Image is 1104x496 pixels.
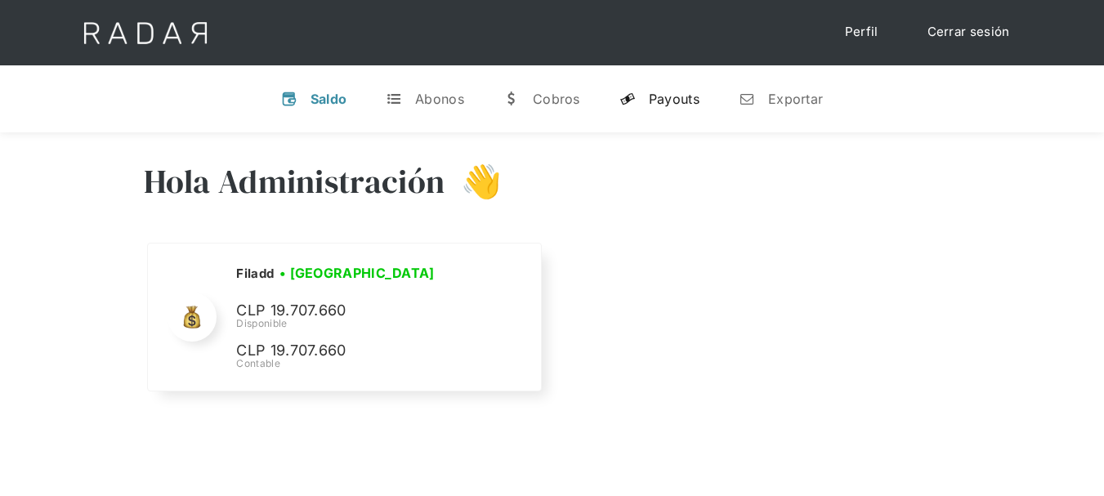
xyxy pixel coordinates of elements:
[415,91,464,107] div: Abonos
[445,161,502,202] h3: 👋
[739,91,755,107] div: n
[533,91,580,107] div: Cobros
[279,263,435,283] h3: • [GEOGRAPHIC_DATA]
[144,161,445,202] h3: Hola Administración
[649,91,699,107] div: Payouts
[619,91,636,107] div: y
[236,339,481,363] p: CLP 19.707.660
[236,356,481,371] div: Contable
[236,316,481,331] div: Disponible
[911,16,1026,48] a: Cerrar sesión
[829,16,895,48] a: Perfil
[236,299,481,323] p: CLP 19.707.660
[281,91,297,107] div: v
[503,91,520,107] div: w
[768,91,823,107] div: Exportar
[386,91,402,107] div: t
[311,91,347,107] div: Saldo
[236,266,274,282] h2: Filadd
